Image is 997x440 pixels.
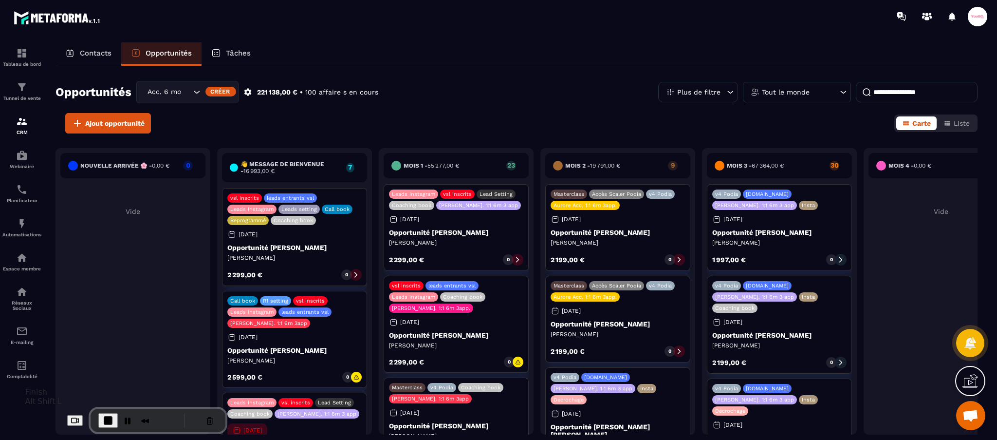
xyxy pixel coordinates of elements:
p: 2 199,00 € [551,348,585,355]
p: Comptabilité [2,374,41,379]
p: [DATE] [562,216,581,223]
p: Insta [802,397,815,403]
img: automations [16,218,28,230]
p: v4 Podia [715,385,738,392]
p: Opportunité [PERSON_NAME] [389,229,523,236]
span: Liste [954,119,970,127]
p: 2 199,00 € [712,359,746,366]
p: Coaching book [392,202,431,209]
input: Search for option [181,87,191,97]
p: Insta [802,294,815,300]
p: [DATE] [723,319,742,325]
h6: Mois 4 - [888,162,931,169]
p: [DATE] [562,307,581,314]
p: [DATE] [562,410,581,417]
p: Reprogrammé [230,217,266,224]
p: Coaching book [274,217,313,224]
p: Opportunité [PERSON_NAME] [227,244,362,251]
p: [PERSON_NAME] [712,239,847,247]
span: Ajout opportunité [85,118,145,128]
p: [PERSON_NAME]. 1:1 6m 3app [230,320,307,326]
p: Insta [802,202,815,209]
p: [PERSON_NAME]. 1:1 6m 3 app [277,411,356,417]
span: 0,00 € [914,162,931,169]
p: 0 [830,256,833,263]
p: 0 [507,256,510,263]
p: 0 [668,348,671,355]
p: [DOMAIN_NAME] [584,374,627,381]
p: Réseaux Sociaux [2,300,41,311]
h6: 👋 Message de Bienvenue - [240,161,341,174]
p: 2 299,00 € [389,256,424,263]
a: formationformationTunnel de vente [2,74,41,108]
img: automations [16,252,28,264]
p: 100 affaire s en cours [305,88,378,97]
img: scheduler [16,184,28,195]
a: Opportunités [121,42,202,66]
p: Opportunité [PERSON_NAME] [389,422,523,430]
p: 2 599,00 € [227,374,262,381]
img: automations [16,150,28,161]
p: Aurore Acc. 1:1 6m 3app. [554,294,617,300]
p: 0 [830,359,833,366]
h6: Mois 3 - [727,162,784,169]
p: [PERSON_NAME] [227,254,362,262]
p: Call book [230,298,255,304]
p: 0 [346,374,349,381]
p: Tout le monde [762,89,810,96]
a: accountantaccountantComptabilité [2,352,41,386]
p: [PERSON_NAME]. 1:1 6m 3app [392,396,469,402]
a: automationsautomationsAutomatisations [2,210,41,245]
div: Search for option [136,81,239,103]
p: 7 [346,164,354,171]
p: Leads Instagram [392,294,435,300]
p: [DATE] [400,409,419,416]
p: [PERSON_NAME] [712,342,847,349]
p: [PERSON_NAME]. 1:1 6m 3 app [715,397,794,403]
a: automationsautomationsEspace membre [2,245,41,279]
p: [PERSON_NAME] [389,342,523,349]
a: automationsautomationsWebinaire [2,142,41,176]
h2: Opportunités [55,82,131,102]
p: [PERSON_NAME] [389,239,523,247]
p: [PERSON_NAME] [227,357,362,364]
img: accountant [16,360,28,371]
h6: Mois 1 - [404,162,459,169]
a: Tâches [202,42,260,66]
p: Leads Instagram [392,191,435,197]
p: Coaching book [443,294,482,300]
div: Créer [205,87,236,96]
p: [PERSON_NAME] [551,330,685,338]
a: Ouvrir le chat [956,401,985,430]
button: Carte [896,116,937,130]
p: Masterclass [554,283,584,289]
p: 0 [508,359,511,365]
p: Automatisations [2,232,41,237]
p: vsl inscrits [443,191,472,197]
p: Tunnel de vente [2,96,41,101]
p: Vide [60,208,205,215]
p: Opportunité [PERSON_NAME] [227,346,362,354]
p: leads entrants vsl [428,283,476,289]
p: [PERSON_NAME]. 1:1 6m 3 app [554,385,632,392]
p: [PERSON_NAME] [389,432,523,440]
p: v4 Podia [649,191,672,197]
p: [DOMAIN_NAME] [746,283,789,289]
p: Planificateur [2,198,41,203]
span: 0,00 € [152,162,169,169]
p: Leads Instagram [230,206,274,212]
p: Coaching book [461,384,500,391]
p: Espace membre [2,266,41,271]
p: 23 [506,162,516,169]
p: Leads Instagram [230,400,274,406]
p: Décrochage [554,397,584,403]
p: leads entrants vsl [281,309,329,315]
p: 221 138,00 € [257,88,297,97]
img: logo [14,9,101,26]
p: [DATE] [723,421,742,428]
p: Lead Setting [318,400,351,406]
img: email [16,325,28,337]
p: [DATE] [723,216,742,223]
p: Lead Setting [480,191,513,197]
h6: Mois 2 - [565,162,620,169]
